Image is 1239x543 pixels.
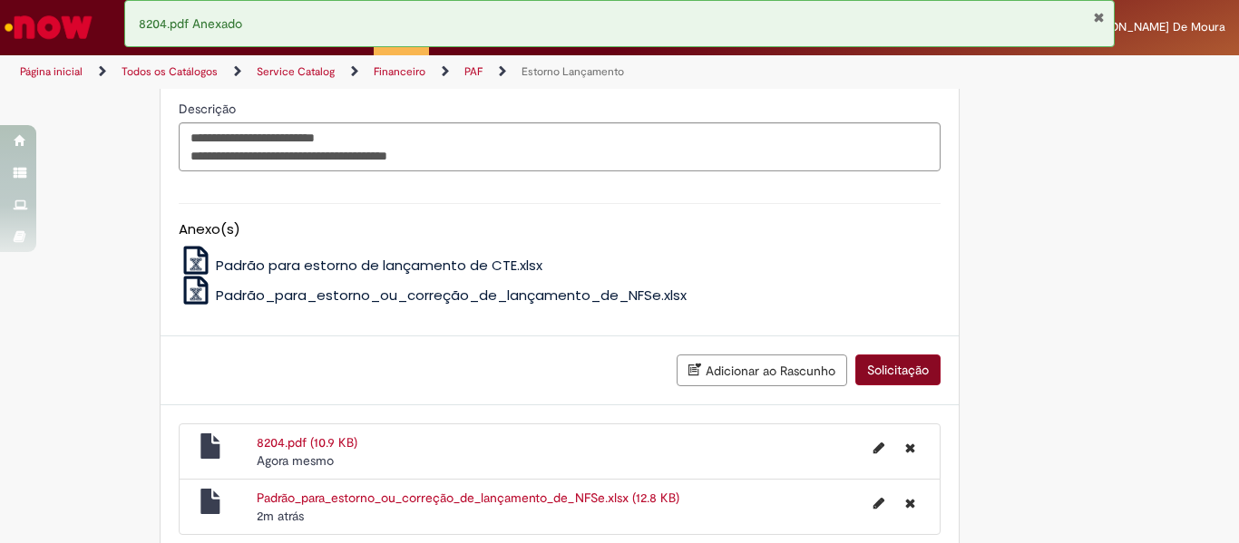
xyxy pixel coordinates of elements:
[257,452,334,469] time: 30/09/2025 07:26:00
[257,64,335,79] a: Service Catalog
[179,222,941,238] h5: Anexo(s)
[464,64,483,79] a: PAF
[20,64,83,79] a: Página inicial
[2,9,95,45] img: ServiceNow
[855,354,941,385] button: Solicitação
[257,452,334,469] span: Agora mesmo
[677,354,847,386] button: Adicionar ao Rascunho
[179,122,941,171] textarea: Descrição
[14,55,813,89] ul: Trilhas de página
[863,433,895,462] button: Editar nome de arquivo 8204.pdf
[216,256,542,275] span: Padrão para estorno de lançamento de CTE.xlsx
[257,434,357,451] a: 8204.pdf (10.9 KB)
[894,489,926,518] button: Excluir Padrão_para_estorno_ou_correção_de_lançamento_de_NFSe.xlsx
[1078,19,1225,34] span: [PERSON_NAME] De Moura
[894,433,926,462] button: Excluir 8204.pdf
[1093,10,1105,24] button: Fechar Notificação
[257,508,304,524] time: 30/09/2025 07:24:22
[216,286,687,305] span: Padrão_para_estorno_ou_correção_de_lançamento_de_NFSe.xlsx
[179,286,688,305] a: Padrão_para_estorno_ou_correção_de_lançamento_de_NFSe.xlsx
[122,64,218,79] a: Todos os Catálogos
[139,15,242,32] span: 8204.pdf Anexado
[179,256,543,275] a: Padrão para estorno de lançamento de CTE.xlsx
[179,101,239,117] span: Descrição
[522,64,624,79] a: Estorno Lançamento
[257,508,304,524] span: 2m atrás
[863,489,895,518] button: Editar nome de arquivo Padrão_para_estorno_ou_correção_de_lançamento_de_NFSe.xlsx
[374,64,425,79] a: Financeiro
[257,490,679,506] a: Padrão_para_estorno_ou_correção_de_lançamento_de_NFSe.xlsx (12.8 KB)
